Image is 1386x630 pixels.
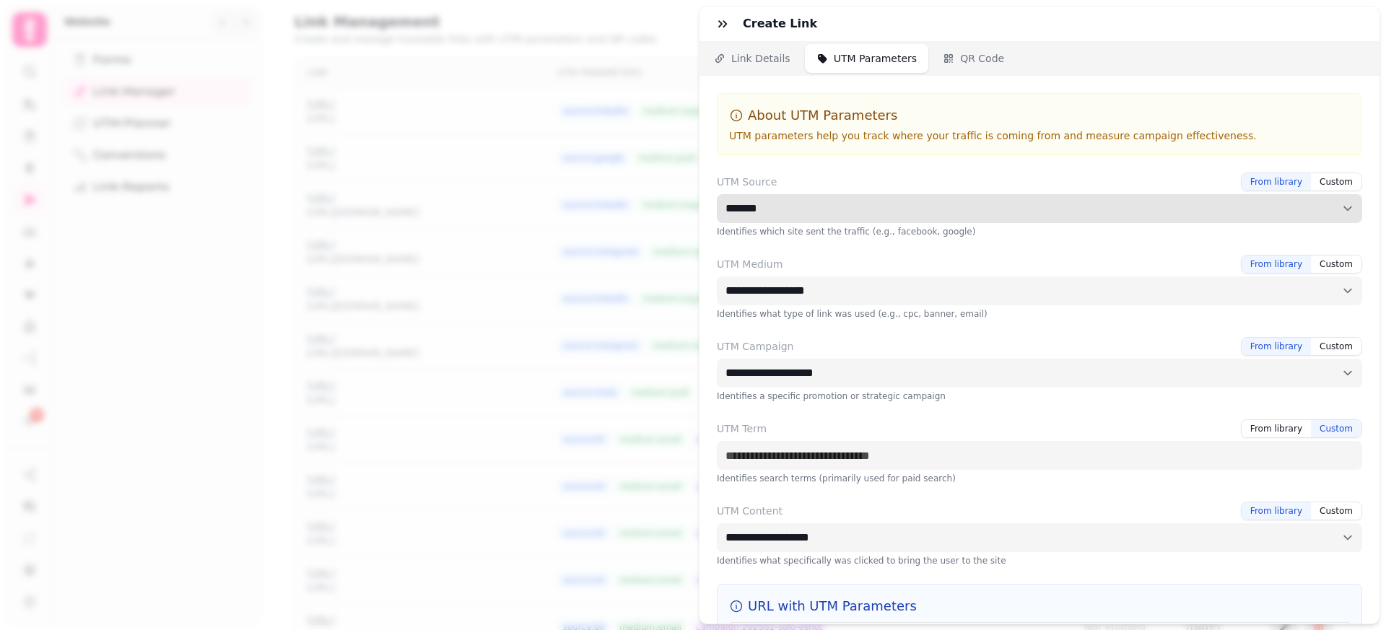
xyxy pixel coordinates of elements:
label: UTM Campaign [717,339,793,354]
button: Custom [1311,502,1361,520]
button: Custom [1311,338,1361,355]
button: Custom [1311,173,1361,191]
h3: Create Link [743,15,823,32]
label: UTM Medium [717,257,783,271]
p: Identifies what type of link was used (e.g., cpc, banner, email) [717,308,1362,320]
p: Identifies a specific promotion or strategic campaign [717,390,1362,402]
button: Custom [1311,420,1361,437]
h3: URL with UTM Parameters [729,596,1350,616]
button: From library [1242,338,1311,355]
span: QR Code [960,51,1004,66]
p: Identifies which site sent the traffic (e.g., facebook, google) [717,226,1362,237]
button: From library [1242,173,1311,191]
button: From library [1242,502,1311,520]
p: UTM parameters help you track where your traffic is coming from and measure campaign effectiveness. [729,128,1350,143]
button: From library [1242,420,1311,437]
label: UTM Term [717,421,767,436]
label: UTM Source [717,175,777,189]
button: Custom [1311,255,1361,273]
h3: About UTM Parameters [729,105,1350,126]
p: Identifies search terms (primarily used for paid search) [717,473,1362,484]
span: Link Details [731,51,790,66]
label: UTM Content [717,504,783,518]
button: From library [1242,255,1311,273]
p: Identifies what specifically was clicked to bring the user to the site [717,555,1362,566]
span: UTM Parameters [834,51,917,66]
